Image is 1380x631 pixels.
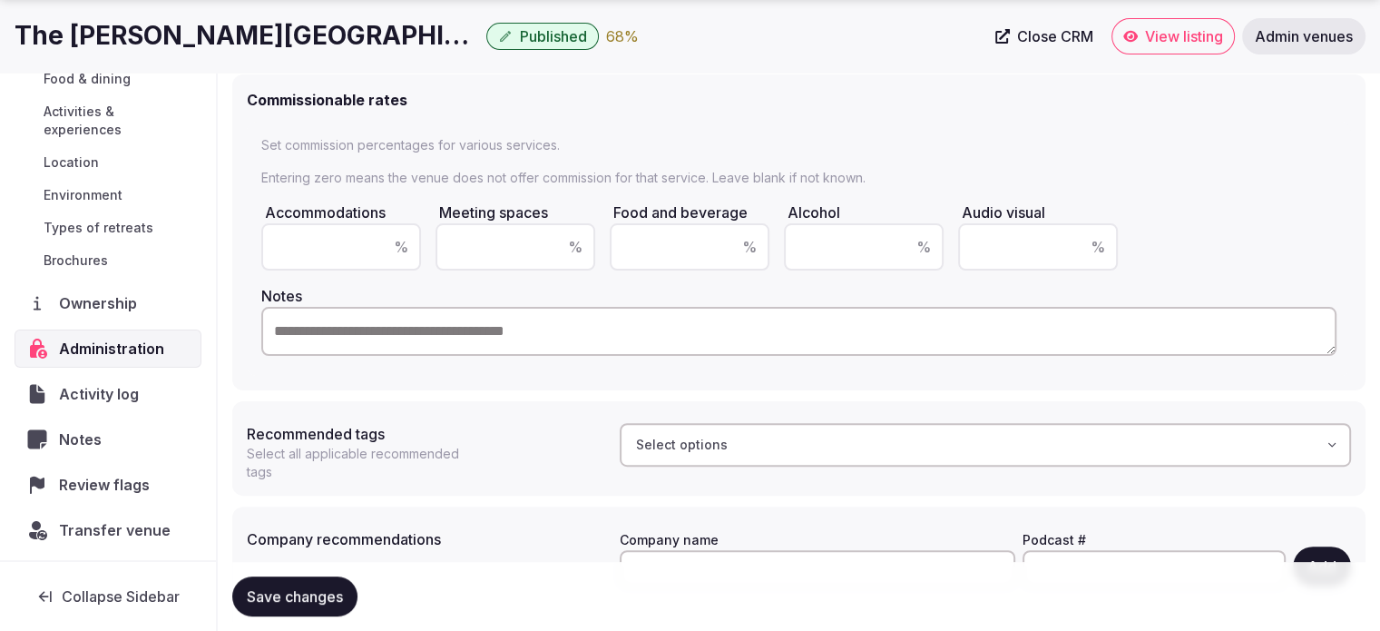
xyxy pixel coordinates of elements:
[15,215,201,241] a: Types of retreats
[59,383,146,405] span: Activity log
[15,330,201,368] a: Administration
[620,423,1351,467] button: Select options
[436,203,548,222] label: Meeting spaces
[520,27,587,45] span: Published
[916,236,931,258] span: %
[15,511,201,549] button: Transfer venue
[784,203,840,222] label: Alcohol
[15,284,201,322] a: Ownership
[15,18,479,54] h1: The [PERSON_NAME][GEOGRAPHIC_DATA][PERSON_NAME]
[606,25,639,47] button: 68%
[742,236,757,258] span: %
[247,532,605,547] label: Company recommendations
[568,236,582,258] span: %
[15,99,201,143] a: Activities & experiences
[59,292,144,314] span: Ownership
[15,466,201,504] a: Review flags
[15,577,201,616] button: Collapse Sidebar
[1023,532,1086,547] label: Podcast #
[247,587,343,606] span: Save changes
[44,186,122,204] span: Environment
[15,66,201,92] a: Food & dining
[620,532,719,547] label: Company name
[1255,27,1353,45] span: Admin venues
[232,577,357,616] button: Save changes
[261,203,386,222] label: Accommodations
[44,70,131,88] span: Food & dining
[261,169,1336,187] p: Entering zero means the venue does not offer commission for that service. Leave blank if not known.
[1017,27,1093,45] span: Close CRM
[247,427,605,441] label: Recommended tags
[59,474,157,496] span: Review flags
[15,182,201,208] a: Environment
[1091,236,1105,258] span: %
[1111,18,1235,54] a: View listing
[15,248,201,273] a: Brochures
[15,150,201,175] a: Location
[62,587,180,606] span: Collapse Sidebar
[610,203,748,222] label: Food and beverage
[1242,18,1365,54] a: Admin venues
[958,203,1045,222] label: Audio visual
[984,18,1104,54] a: Close CRM
[394,236,408,258] span: %
[1145,27,1223,45] span: View listing
[247,445,479,481] p: Select all applicable recommended tags
[59,519,171,541] span: Transfer venue
[44,219,153,237] span: Types of retreats
[247,89,407,111] h2: Commissionable rates
[606,25,639,47] div: 68 %
[44,251,108,270] span: Brochures
[59,338,171,360] span: Administration
[486,23,599,50] button: Published
[44,103,194,139] span: Activities & experiences
[15,375,201,413] a: Activity log
[261,287,302,305] label: Notes
[44,153,99,172] span: Location
[636,436,728,454] span: Select options
[15,420,201,458] a: Notes
[59,429,109,450] span: Notes
[261,136,1336,154] p: Set commission percentages for various services.
[1293,547,1351,587] button: Add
